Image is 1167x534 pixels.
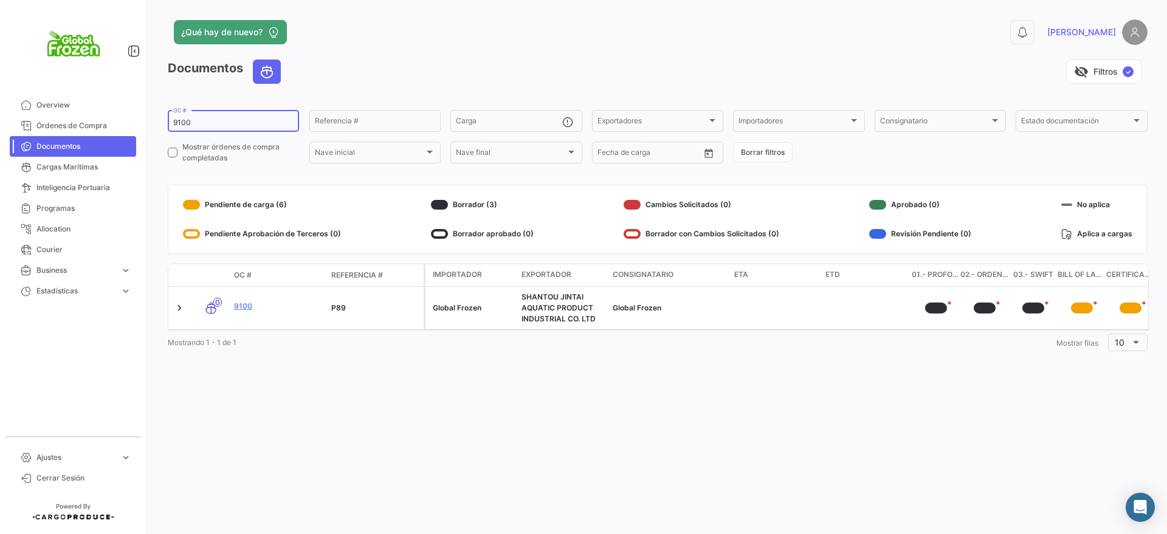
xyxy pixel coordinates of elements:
span: expand_more [120,452,131,463]
a: Expand/Collapse Row [173,302,185,314]
a: Órdenes de Compra [10,115,136,136]
a: Programas [10,198,136,219]
span: ¿Qué hay de nuevo? [181,26,263,38]
button: ¿Qué hay de nuevo? [174,20,287,44]
span: Nave final [456,150,565,159]
span: Business [36,265,115,276]
span: Global Frozen [613,303,661,312]
span: Importadores [738,118,848,127]
span: Cerrar Sesión [36,473,131,484]
span: expand_more [120,286,131,296]
span: Documentos [36,141,131,152]
span: Cargas Marítimas [36,162,131,173]
a: Allocation [10,219,136,239]
datatable-header-cell: Exportador [517,264,608,286]
span: Consignatario [613,269,673,280]
input: Desde [597,150,619,159]
span: visibility_off [1074,64,1089,79]
span: Exportadores [597,118,707,127]
span: Exportador [522,269,571,280]
div: No aplica [1061,195,1132,214]
div: Cambios Solicitados (0) [624,195,779,214]
span: Mostrar filas [1056,338,1098,347]
datatable-header-cell: ETA [729,264,821,286]
span: Órdenes de Compra [36,120,131,131]
datatable-header-cell: Importador [425,264,517,286]
button: Ocean [253,60,280,83]
div: Pendiente de carga (6) [183,195,341,214]
span: 10 [1115,337,1124,347]
h3: Documentos [168,60,284,84]
span: Courier [36,244,131,255]
a: 9100 [234,301,322,312]
a: Courier [10,239,136,260]
datatable-header-cell: Referencia # [326,265,424,286]
span: Estado documentación [1021,118,1131,127]
span: Programas [36,203,131,214]
span: [PERSON_NAME] [1047,26,1116,38]
datatable-header-cell: Certificados [1106,264,1155,286]
span: Consignatario [880,118,990,127]
span: Importador [433,269,482,280]
div: Borrador aprobado (0) [431,224,534,244]
div: P89 [331,303,419,313]
img: logo+global+frozen.png [43,15,103,75]
span: OC # [234,270,252,281]
span: ETD [825,269,840,280]
span: 02.- Orden de Compra [960,269,1009,281]
span: 01.- Proforma Invoice [912,269,960,281]
span: Ajustes [36,452,115,463]
span: Inteligencia Portuaria [36,182,131,193]
div: Pendiente Aprobación de Terceros (0) [183,224,341,244]
datatable-header-cell: 03.- SWIFT [1009,264,1058,286]
datatable-header-cell: OC # [229,265,326,286]
datatable-header-cell: Bill of Lading [1058,264,1106,286]
span: Certificados [1106,269,1155,281]
span: Bill of Lading [1058,269,1106,281]
a: Cargas Marítimas [10,157,136,177]
span: Mostrar órdenes de compra completadas [182,142,299,163]
button: visibility_offFiltros✓ [1066,60,1141,84]
span: ETA [734,269,748,280]
a: Documentos [10,136,136,157]
span: Nave inicial [315,150,424,159]
datatable-header-cell: 02.- Orden de Compra [960,264,1009,286]
span: ✓ [1123,66,1134,77]
span: Allocation [36,224,131,234]
input: Hasta [628,150,676,159]
img: placeholder-user.png [1122,19,1148,45]
span: 03.- SWIFT [1013,269,1053,281]
span: expand_more [120,265,131,276]
div: Borrador (3) [431,195,534,214]
datatable-header-cell: 01.- Proforma Invoice [912,264,960,286]
span: Overview [36,100,131,111]
datatable-header-cell: Consignatario [608,264,729,286]
div: Global Frozen [433,303,512,313]
div: SHANTOU JINTAI AQUATIC PRODUCT INDUSTRIAL CO. LTD [522,292,603,324]
button: Open calendar [700,144,718,162]
div: Revisión Pendiente (0) [869,224,971,244]
div: Abrir Intercom Messenger [1126,493,1155,522]
div: Aprobado (0) [869,195,971,214]
datatable-header-cell: Modo de Transporte [193,270,229,280]
span: Referencia # [331,270,383,281]
div: Aplica a cargas [1061,224,1132,244]
span: 0 [213,298,222,307]
datatable-header-cell: ETD [821,264,912,286]
span: Mostrando 1 - 1 de 1 [168,338,236,347]
span: Estadísticas [36,286,115,296]
a: Overview [10,95,136,115]
div: Borrador con Cambios Solicitados (0) [624,224,779,244]
a: Inteligencia Portuaria [10,177,136,198]
button: Borrar filtros [733,142,793,162]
